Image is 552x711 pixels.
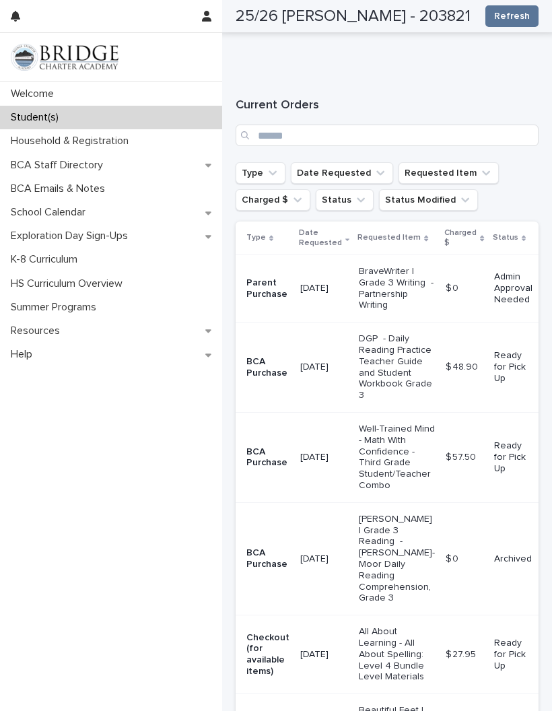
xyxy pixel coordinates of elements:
[5,230,139,242] p: Exploration Day Sign-Ups
[236,125,539,146] input: Search
[300,362,348,373] p: [DATE]
[5,182,116,195] p: BCA Emails & Notes
[359,626,435,683] p: All About Learning - All About Spelling: Level 4 Bundle Level Materials
[446,449,479,463] p: $ 57.50
[493,230,518,245] p: Status
[246,277,289,300] p: Parent Purchase
[494,9,530,23] span: Refresh
[379,189,478,211] button: Status Modified
[446,359,481,373] p: $ 48.90
[446,646,479,661] p: $ 27.95
[359,266,435,311] p: BraveWriter | Grade 3 Writing - Partnership Writing
[5,277,133,290] p: HS Curriculum Overview
[300,283,348,294] p: [DATE]
[494,271,532,305] p: Admin Approval Needed
[494,440,532,474] p: Ready for Pick Up
[5,159,114,172] p: BCA Staff Directory
[11,44,118,71] img: V1C1m3IdTEidaUdm9Hs0
[359,514,435,604] p: [PERSON_NAME] | Grade 3 Reading - [PERSON_NAME]-Moor Daily Reading Comprehension, Grade 3
[399,162,499,184] button: Requested Item
[236,98,539,114] h1: Current Orders
[359,333,435,401] p: DGP - Daily Reading Practice Teacher Guide and Student Workbook Grade 3
[359,424,435,492] p: Well-Trained Mind - Math With Confidence - Third Grade Student/Teacher Combo
[5,206,96,219] p: School Calendar
[494,350,532,384] p: Ready for Pick Up
[485,5,539,27] button: Refresh
[246,356,289,379] p: BCA Purchase
[494,638,532,671] p: Ready for Pick Up
[299,226,342,250] p: Date Requested
[5,88,65,100] p: Welcome
[236,162,285,184] button: Type
[5,135,139,147] p: Household & Registration
[444,226,477,250] p: Charged $
[446,551,461,565] p: $ 0
[300,452,348,463] p: [DATE]
[494,553,532,565] p: Archived
[300,553,348,565] p: [DATE]
[446,280,461,294] p: $ 0
[5,111,69,124] p: Student(s)
[5,301,107,314] p: Summer Programs
[291,162,393,184] button: Date Requested
[236,7,471,26] h2: 25/26 [PERSON_NAME] - 203821
[246,230,266,245] p: Type
[5,348,43,361] p: Help
[246,446,289,469] p: BCA Purchase
[236,189,310,211] button: Charged $
[5,325,71,337] p: Resources
[316,189,374,211] button: Status
[300,649,348,661] p: [DATE]
[246,547,289,570] p: BCA Purchase
[5,253,88,266] p: K-8 Curriculum
[357,230,421,245] p: Requested Item
[246,632,289,677] p: Checkout (for available items)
